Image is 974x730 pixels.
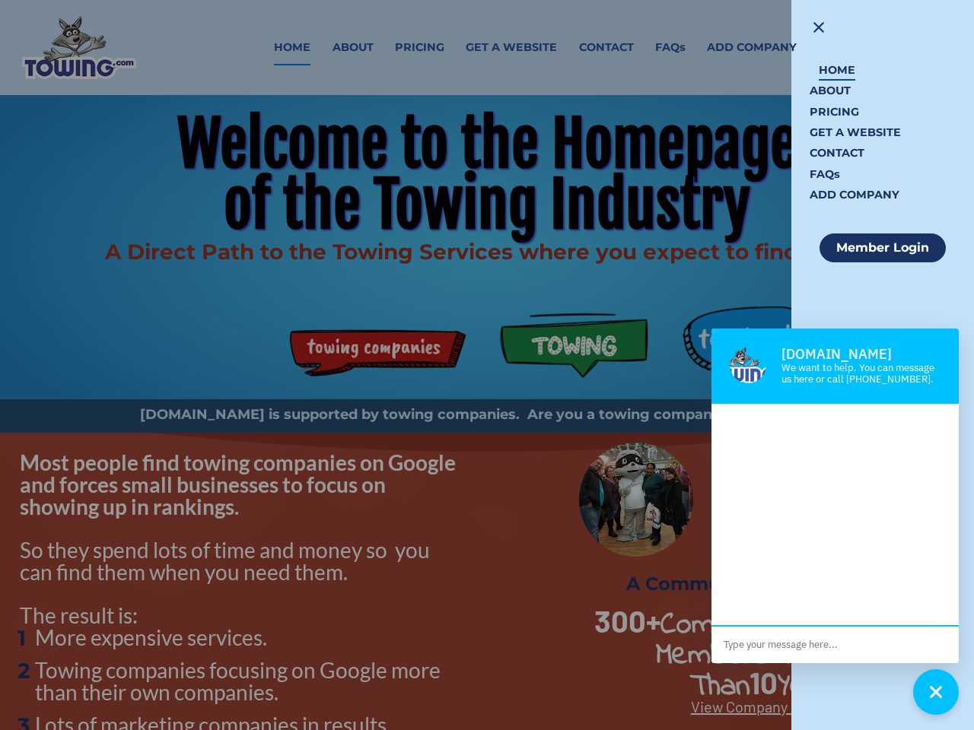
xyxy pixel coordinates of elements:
[810,143,864,163] a: CONTACT
[395,30,444,65] a: PRICING
[707,30,797,65] a: ADD COMPANY
[820,233,946,262] a: Member Login
[810,102,859,122] a: PRICING
[579,30,634,65] a: CONTACT
[810,185,899,205] a: ADD COMPANY
[810,122,901,143] a: GET A WEBSITE
[333,30,374,65] a: ABOUT
[810,81,851,101] a: ABOUT
[655,30,686,65] a: FAQs
[685,303,974,730] iframe: Conversations
[466,30,557,65] a: GET A WEBSITE
[810,164,840,185] a: FAQs
[819,60,855,81] a: HOME
[274,30,310,65] a: HOME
